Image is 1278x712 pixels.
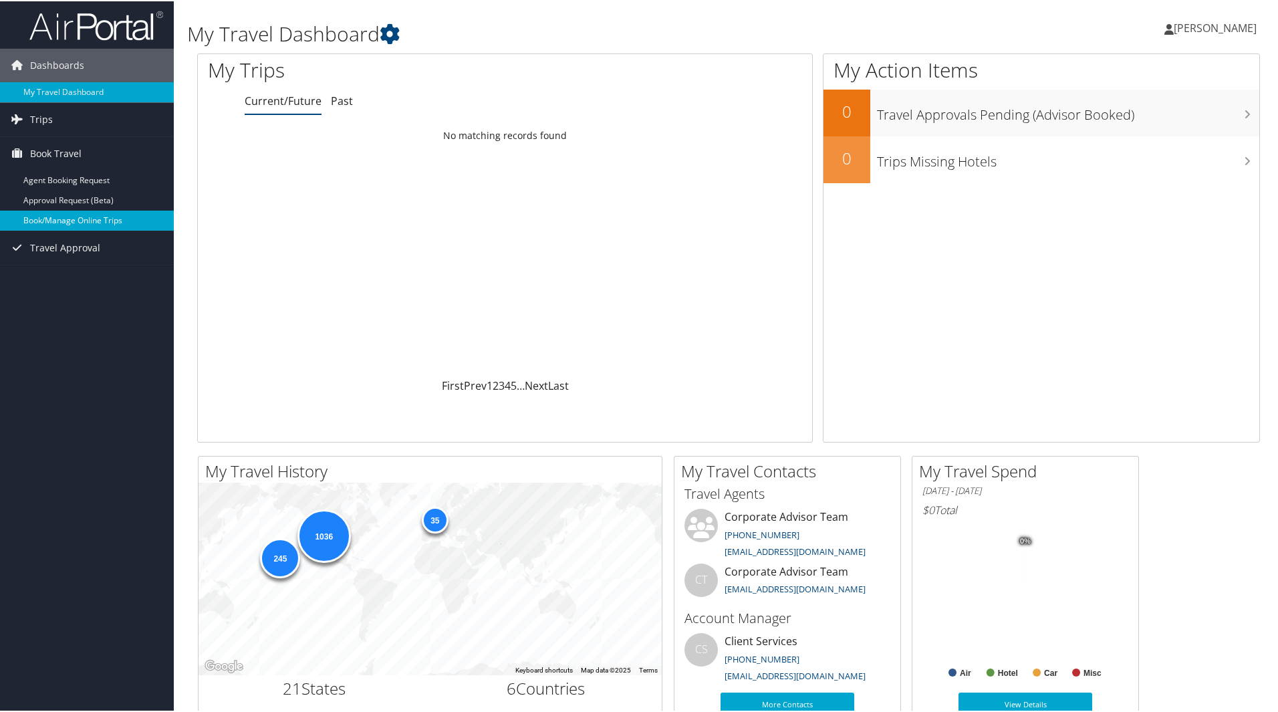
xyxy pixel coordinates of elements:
a: 1 [487,377,493,392]
span: 6 [507,676,516,698]
h2: Countries [440,676,652,699]
a: Past [331,92,353,107]
h2: States [209,676,420,699]
img: airportal-logo.png [29,9,163,40]
span: Trips [30,102,53,135]
a: 4 [505,377,511,392]
h1: My Trips [208,55,546,83]
h6: [DATE] - [DATE] [922,483,1128,496]
a: 3 [499,377,505,392]
div: 35 [421,505,448,532]
a: [PERSON_NAME] [1164,7,1270,47]
h2: My Travel Contacts [681,459,900,481]
div: CT [684,562,718,596]
h2: My Travel Spend [919,459,1138,481]
a: Last [548,377,569,392]
a: Current/Future [245,92,322,107]
text: Hotel [998,667,1018,677]
a: Next [525,377,548,392]
a: [EMAIL_ADDRESS][DOMAIN_NAME] [725,582,866,594]
span: Travel Approval [30,230,100,263]
a: [PHONE_NUMBER] [725,652,799,664]
tspan: 0% [1020,536,1031,544]
span: Book Travel [30,136,82,169]
a: [EMAIL_ADDRESS][DOMAIN_NAME] [725,669,866,681]
h3: Trips Missing Hotels [877,144,1259,170]
button: Keyboard shortcuts [515,665,573,674]
text: Misc [1083,667,1102,677]
li: Client Services [678,632,897,687]
h3: Account Manager [684,608,890,626]
h3: Travel Agents [684,483,890,502]
span: $0 [922,501,934,516]
div: CS [684,632,718,665]
h1: My Travel Dashboard [187,19,909,47]
a: 0Travel Approvals Pending (Advisor Booked) [823,88,1259,135]
text: Air [960,667,971,677]
a: [PHONE_NUMBER] [725,527,799,540]
h6: Total [922,501,1128,516]
td: No matching records found [198,122,812,146]
li: Corporate Advisor Team [678,507,897,562]
a: Prev [464,377,487,392]
div: 1036 [297,508,350,562]
a: [EMAIL_ADDRESS][DOMAIN_NAME] [725,544,866,556]
h2: 0 [823,146,870,168]
h3: Travel Approvals Pending (Advisor Booked) [877,98,1259,123]
h1: My Action Items [823,55,1259,83]
a: 2 [493,377,499,392]
span: [PERSON_NAME] [1174,19,1257,34]
img: Google [202,657,246,674]
span: … [517,377,525,392]
span: Map data ©2025 [581,665,631,673]
a: First [442,377,464,392]
span: 21 [283,676,301,698]
span: Dashboards [30,47,84,81]
h2: 0 [823,99,870,122]
li: Corporate Advisor Team [678,562,897,606]
a: Open this area in Google Maps (opens a new window) [202,657,246,674]
div: 245 [260,537,300,577]
a: 5 [511,377,517,392]
h2: My Travel History [205,459,662,481]
text: Car [1044,667,1057,677]
a: 0Trips Missing Hotels [823,135,1259,182]
a: Terms (opens in new tab) [639,665,658,673]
